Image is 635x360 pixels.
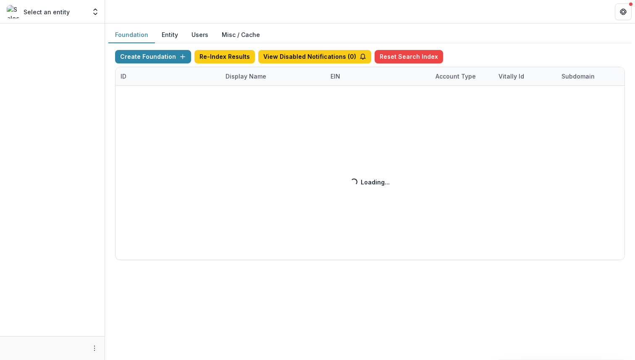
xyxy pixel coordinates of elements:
[89,3,101,20] button: Open entity switcher
[7,5,20,18] img: Select an entity
[108,27,155,43] button: Foundation
[24,8,70,16] p: Select an entity
[215,27,267,43] button: Misc / Cache
[615,3,632,20] button: Get Help
[185,27,215,43] button: Users
[89,343,100,353] button: More
[155,27,185,43] button: Entity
